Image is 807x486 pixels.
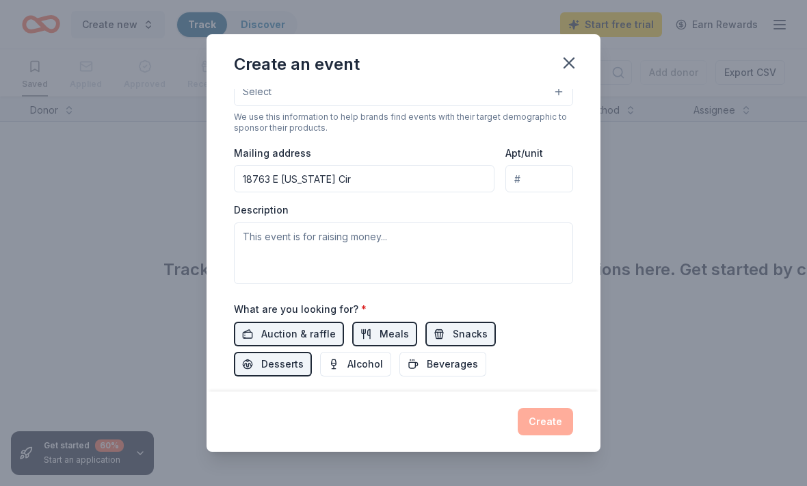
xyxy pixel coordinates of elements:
button: Alcohol [320,352,391,376]
span: Select [243,84,272,100]
label: Mailing address [234,146,311,160]
button: Snacks [425,322,496,346]
div: Create an event [234,53,360,75]
button: Beverages [399,352,486,376]
input: # [505,165,573,192]
label: Apt/unit [505,146,543,160]
label: Description [234,203,289,217]
span: Desserts [261,356,304,372]
button: Meals [352,322,417,346]
button: Select [234,77,573,106]
div: We use this information to help brands find events with their target demographic to sponsor their... [234,112,573,133]
label: What are you looking for? [234,303,367,316]
span: Beverages [427,356,478,372]
span: Alcohol [347,356,383,372]
span: Meals [380,326,409,342]
span: Auction & raffle [261,326,336,342]
button: Auction & raffle [234,322,344,346]
button: Desserts [234,352,312,376]
input: Enter a US address [234,165,494,192]
span: Snacks [453,326,488,342]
